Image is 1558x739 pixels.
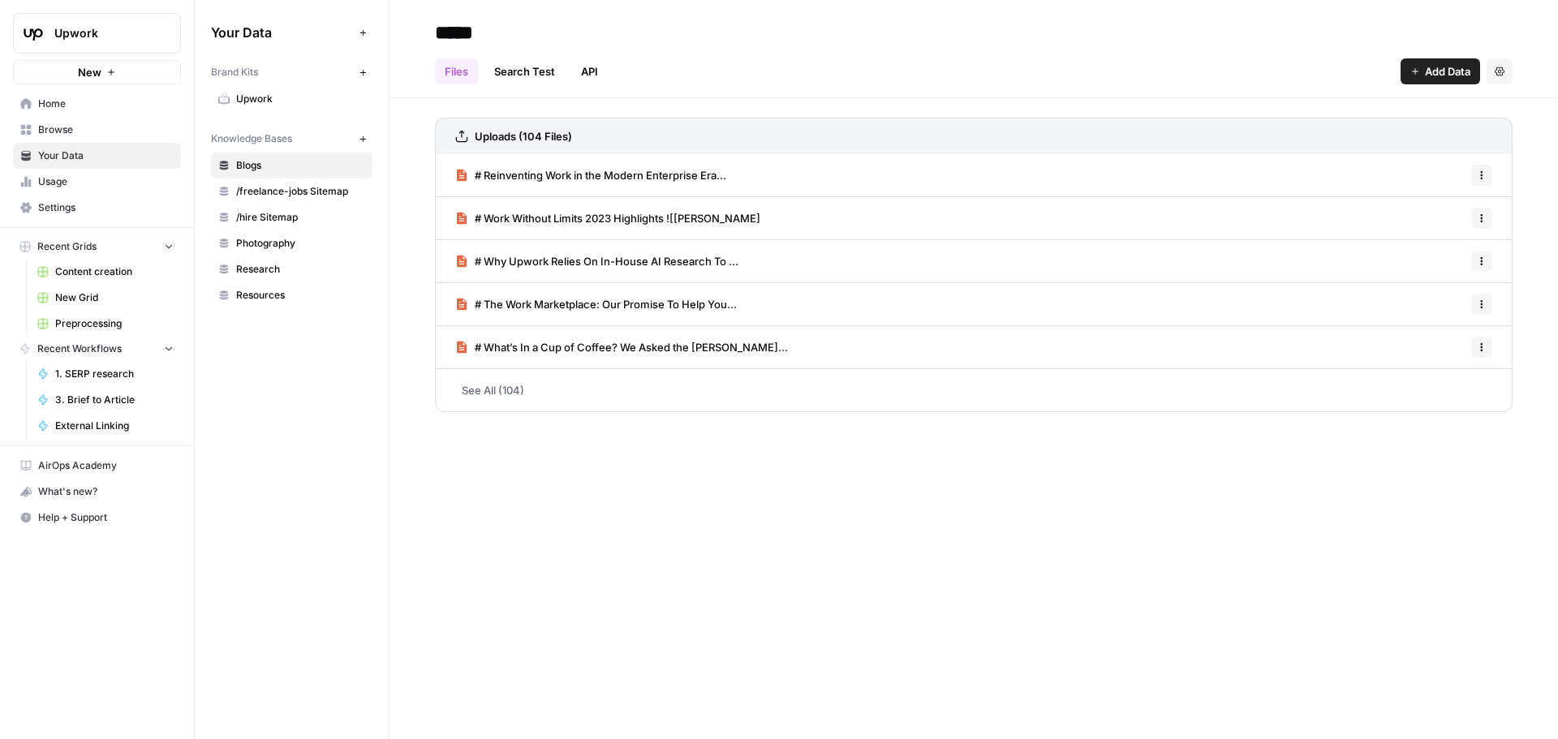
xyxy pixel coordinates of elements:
[1401,58,1480,84] button: Add Data
[13,169,181,195] a: Usage
[475,253,738,269] span: # Why Upwork Relies On In-House AI Research To ...
[13,91,181,117] a: Home
[211,65,258,79] span: Brand Kits
[211,282,372,308] a: Resources
[475,210,760,226] span: # Work Without Limits 2023 Highlights ![[PERSON_NAME]
[13,143,181,169] a: Your Data
[211,178,372,204] a: /freelance-jobs Sitemap
[484,58,565,84] a: Search Test
[19,19,48,48] img: Upwork Logo
[38,458,174,473] span: AirOps Academy
[30,413,181,439] a: External Linking
[38,122,174,137] span: Browse
[475,167,726,183] span: # Reinventing Work in the Modern Enterprise Era...
[435,58,478,84] a: Files
[38,510,174,525] span: Help + Support
[13,13,181,54] button: Workspace: Upwork
[236,158,365,173] span: Blogs
[236,288,365,303] span: Resources
[211,131,292,146] span: Knowledge Bases
[455,118,572,154] a: Uploads (104 Files)
[14,479,180,504] div: What's new?
[236,184,365,199] span: /freelance-jobs Sitemap
[78,64,101,80] span: New
[37,342,122,356] span: Recent Workflows
[236,92,365,106] span: Upwork
[435,369,1513,411] a: See All (104)
[55,419,174,433] span: External Linking
[475,339,788,355] span: # What’s In a Cup of Coffee? We Asked the [PERSON_NAME]...
[37,239,97,254] span: Recent Grids
[13,234,181,259] button: Recent Grids
[455,326,788,368] a: # What’s In a Cup of Coffee? We Asked the [PERSON_NAME]...
[13,505,181,531] button: Help + Support
[13,453,181,479] a: AirOps Academy
[38,148,174,163] span: Your Data
[571,58,608,84] a: API
[55,264,174,279] span: Content creation
[13,60,181,84] button: New
[13,195,181,221] a: Settings
[236,236,365,251] span: Photography
[13,117,181,143] a: Browse
[211,86,372,112] a: Upwork
[55,393,174,407] span: 3. Brief to Article
[236,210,365,225] span: /hire Sitemap
[475,296,737,312] span: # The Work Marketplace: Our Promise To Help You...
[38,174,174,189] span: Usage
[13,479,181,505] button: What's new?
[13,337,181,361] button: Recent Workflows
[455,154,726,196] a: # Reinventing Work in the Modern Enterprise Era...
[54,25,153,41] span: Upwork
[211,204,372,230] a: /hire Sitemap
[38,97,174,111] span: Home
[55,316,174,331] span: Preprocessing
[236,262,365,277] span: Research
[211,230,372,256] a: Photography
[475,128,572,144] h3: Uploads (104 Files)
[55,290,174,305] span: New Grid
[30,285,181,311] a: New Grid
[455,240,738,282] a: # Why Upwork Relies On In-House AI Research To ...
[30,361,181,387] a: 1. SERP research
[211,256,372,282] a: Research
[30,311,181,337] a: Preprocessing
[455,283,737,325] a: # The Work Marketplace: Our Promise To Help You...
[211,153,372,178] a: Blogs
[455,197,760,239] a: # Work Without Limits 2023 Highlights ![[PERSON_NAME]
[1425,63,1470,79] span: Add Data
[30,259,181,285] a: Content creation
[211,23,353,42] span: Your Data
[30,387,181,413] a: 3. Brief to Article
[55,367,174,381] span: 1. SERP research
[38,200,174,215] span: Settings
